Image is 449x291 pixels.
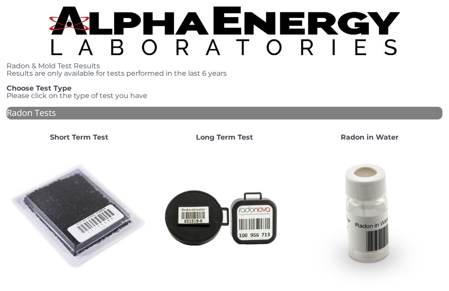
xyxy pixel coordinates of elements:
strong: Radon in Water [341,133,399,141]
div: Radon Tests [7,107,442,119]
img: Radtrak2vsRadtrak3.jpg [155,148,293,286]
img: TightCrop.jpg [49,7,400,55]
h1: Radon & Mold Test Results [7,62,442,70]
img: ShortTerm.jpg [10,148,148,286]
strong: Choose Test Type [7,84,71,92]
strong: Long Term Test [196,133,253,141]
strong: Short Term Test [50,133,108,141]
img: RadoninWater.jpg [301,148,439,286]
span: Please click on the type of test you have [7,91,147,100]
h4: Results are only available for tests performed in the last 6 years [7,70,442,77]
